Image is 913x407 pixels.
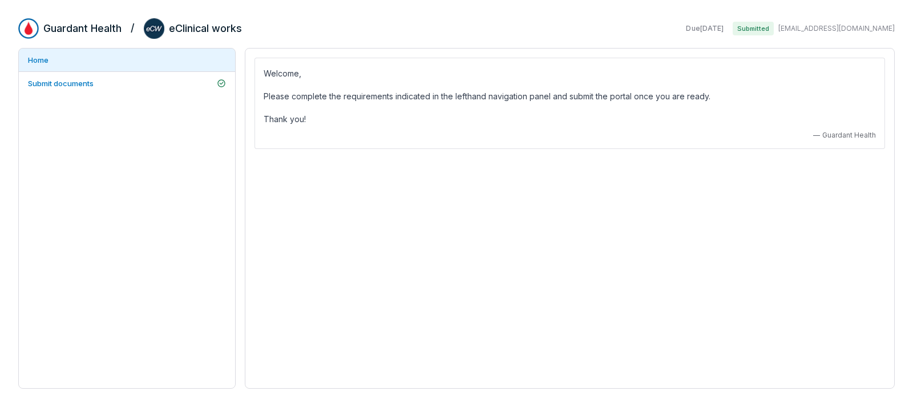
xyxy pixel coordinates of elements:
span: Submit documents [28,79,94,88]
span: Submitted [733,22,774,35]
p: Please complete the requirements indicated in the lefthand navigation panel and submit the portal... [264,90,876,103]
a: Submit documents [19,72,235,95]
h2: eClinical works [169,21,242,36]
span: Due [DATE] [686,24,723,33]
h2: Guardant Health [43,21,122,36]
span: [EMAIL_ADDRESS][DOMAIN_NAME] [778,24,895,33]
span: Guardant Health [822,131,876,140]
a: Home [19,49,235,71]
span: — [813,131,820,140]
p: Thank you! [264,112,876,126]
p: Welcome, [264,67,876,80]
h2: / [131,18,135,35]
